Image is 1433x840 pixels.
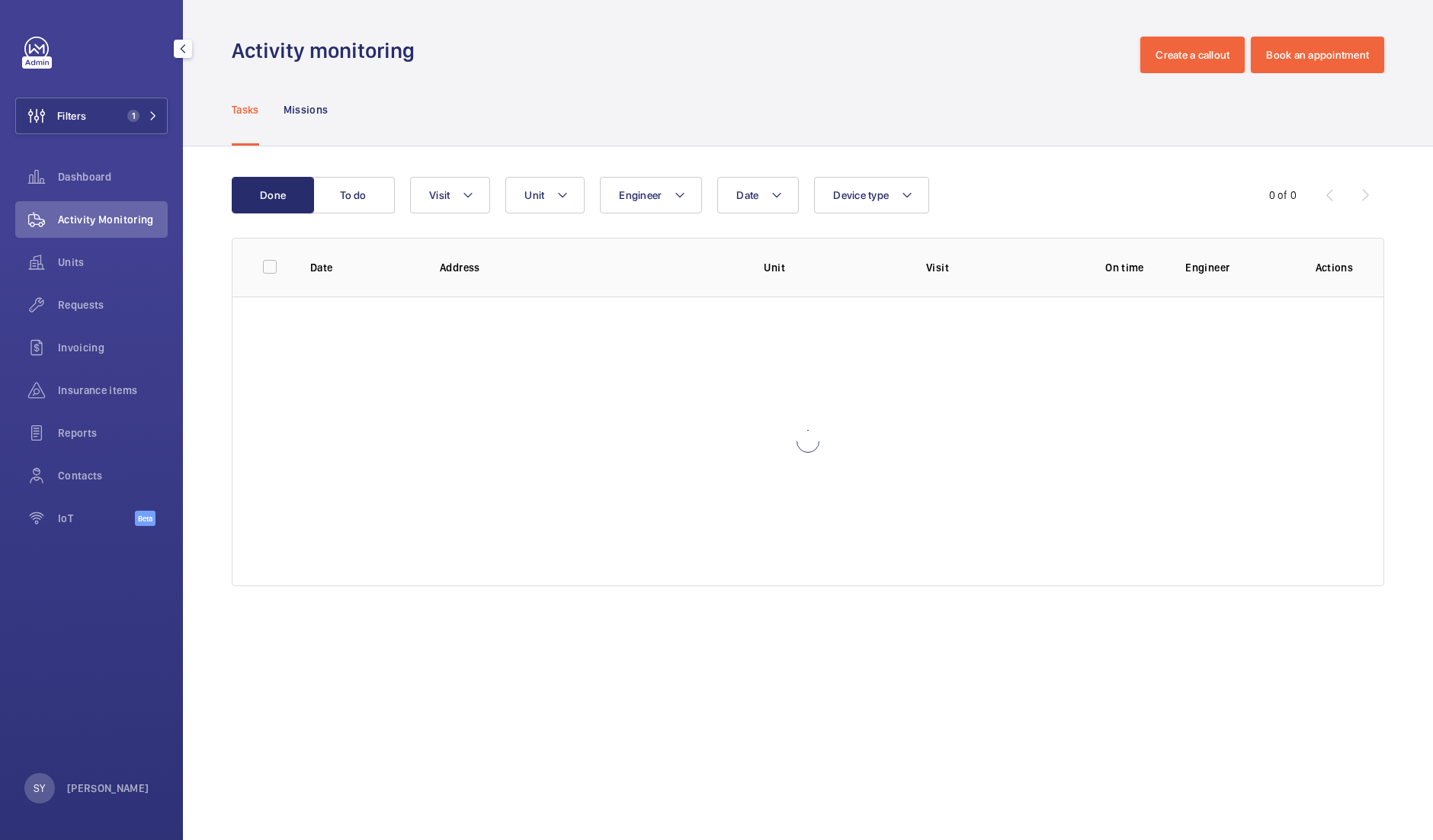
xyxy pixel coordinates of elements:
[58,340,168,355] span: Invoicing
[717,177,799,213] button: Date
[1316,260,1353,275] p: Actions
[127,110,139,122] span: 1
[34,781,45,796] p: SY
[135,511,155,526] span: Beta
[524,189,544,201] span: Unit
[600,177,702,213] button: Engineer
[232,37,424,65] h1: Activity monitoring
[1251,37,1384,73] button: Book an appointment
[232,177,314,213] button: Done
[429,189,450,201] span: Visit
[1088,260,1162,275] p: On time
[736,189,758,201] span: Date
[440,260,739,275] p: Address
[284,102,329,117] p: Missions
[15,98,168,134] button: Filters1
[57,108,86,123] span: Filters
[505,177,585,213] button: Unit
[764,260,902,275] p: Unit
[58,169,168,184] span: Dashboard
[58,511,135,526] span: IoT
[232,102,259,117] p: Tasks
[58,425,168,441] span: Reports
[926,260,1064,275] p: Visit
[67,781,149,796] p: [PERSON_NAME]
[833,189,889,201] span: Device type
[58,255,168,270] span: Units
[619,189,662,201] span: Engineer
[814,177,929,213] button: Device type
[58,468,168,483] span: Contacts
[1140,37,1245,73] button: Create a callout
[1185,260,1290,275] p: Engineer
[310,260,415,275] p: Date
[313,177,395,213] button: To do
[1269,188,1297,203] div: 0 of 0
[58,383,168,398] span: Insurance items
[58,212,168,227] span: Activity Monitoring
[410,177,490,213] button: Visit
[58,297,168,313] span: Requests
